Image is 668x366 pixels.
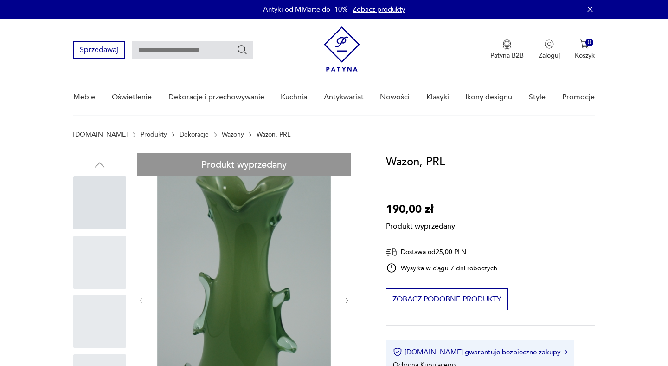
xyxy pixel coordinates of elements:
img: Ikonka użytkownika [545,39,554,49]
a: Zobacz produkty [353,5,405,14]
a: Wazony [222,131,244,138]
p: Wazon, PRL [257,131,290,138]
a: Nowości [380,79,410,115]
button: Zaloguj [539,39,560,60]
div: 0 [585,39,593,46]
p: Patyna B2B [490,51,524,60]
a: Kuchnia [281,79,307,115]
p: Zaloguj [539,51,560,60]
img: Patyna - sklep z meblami i dekoracjami vintage [324,26,360,72]
a: Sprzedawaj [73,47,125,54]
img: Ikona koszyka [580,39,589,49]
img: Ikona certyfikatu [393,347,402,357]
div: Wysyłka w ciągu 7 dni roboczych [386,262,497,274]
a: Meble [73,79,95,115]
img: Ikona strzałki w prawo [565,350,567,354]
a: Ikona medaluPatyna B2B [490,39,524,60]
h1: Wazon, PRL [386,153,445,171]
a: Dekoracje i przechowywanie [168,79,264,115]
a: Ikony designu [465,79,512,115]
button: Szukaj [237,44,248,55]
button: 0Koszyk [575,39,595,60]
button: Sprzedawaj [73,41,125,59]
img: Ikona medalu [502,39,512,50]
a: Antykwariat [324,79,364,115]
button: [DOMAIN_NAME] gwarantuje bezpieczne zakupy [393,347,567,357]
div: Dostawa od 25,00 PLN [386,246,497,258]
p: Koszyk [575,51,595,60]
a: Dekoracje [180,131,209,138]
p: 190,00 zł [386,201,455,218]
a: Style [529,79,546,115]
a: Produkty [141,131,167,138]
button: Patyna B2B [490,39,524,60]
p: Antyki od MMarte do -10% [263,5,348,14]
p: Produkt wyprzedany [386,218,455,231]
img: Ikona dostawy [386,246,397,258]
button: Zobacz podobne produkty [386,288,508,310]
a: Oświetlenie [112,79,152,115]
a: Klasyki [426,79,449,115]
a: [DOMAIN_NAME] [73,131,128,138]
a: Promocje [562,79,595,115]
